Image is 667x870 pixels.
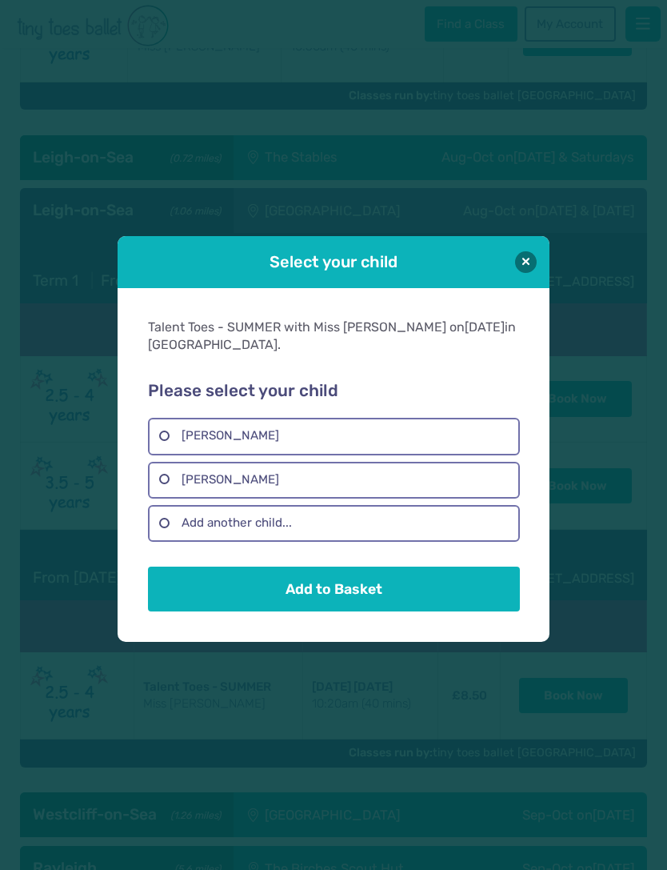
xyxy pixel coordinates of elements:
label: Add another child... [148,505,519,542]
div: Talent Toes - SUMMER with Miss [PERSON_NAME] on in [GEOGRAPHIC_DATA]. [148,319,519,355]
h1: Select your child [162,251,505,273]
span: [DATE] [465,319,505,335]
label: [PERSON_NAME] [148,418,519,455]
button: Add to Basket [148,567,519,611]
h2: Please select your child [148,381,519,402]
label: [PERSON_NAME] [148,462,519,499]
